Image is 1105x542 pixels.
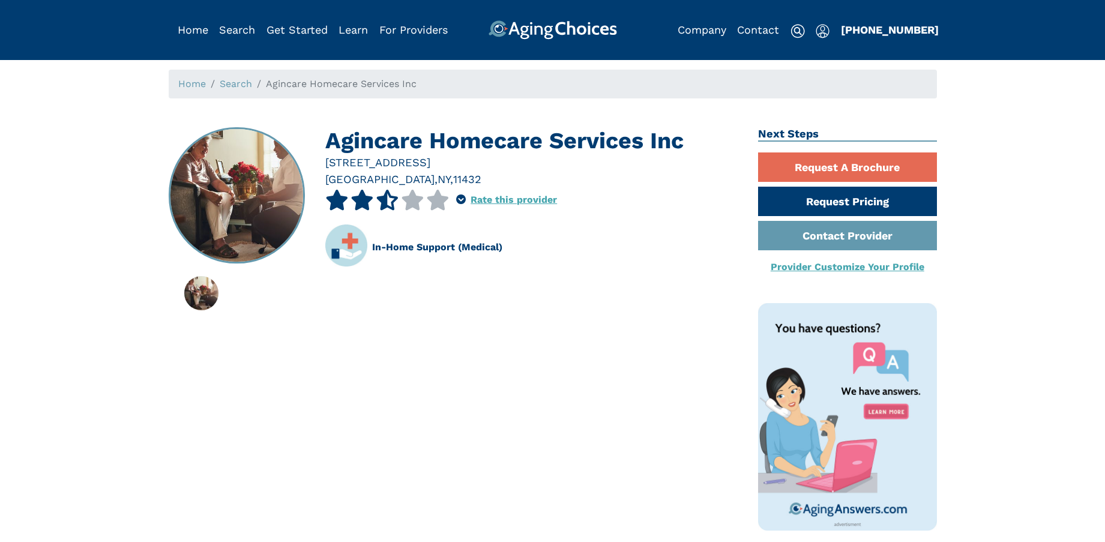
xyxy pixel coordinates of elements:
[758,187,937,216] a: Request Pricing
[325,127,740,154] h1: Agincare Homecare Services Inc
[758,221,937,250] a: Contact Provider
[678,23,726,36] a: Company
[737,23,779,36] a: Contact
[178,23,208,36] a: Home
[184,276,218,310] img: Agincare Homecare Services Inc
[220,78,252,89] a: Search
[758,303,937,531] img: You have questions? We have answers. AgingAnswers.
[456,190,466,210] div: Popover trigger
[169,70,937,98] nav: breadcrumb
[325,173,435,185] span: [GEOGRAPHIC_DATA]
[771,261,924,273] a: Provider Customize Your Profile
[816,20,830,40] div: Popover trigger
[266,23,328,36] a: Get Started
[372,240,502,254] div: In-Home Support (Medical)
[178,78,206,89] a: Home
[379,23,448,36] a: For Providers
[438,173,450,185] span: NY
[790,24,805,38] img: search-icon.svg
[325,154,740,170] div: [STREET_ADDRESS]
[841,23,939,36] a: [PHONE_NUMBER]
[816,24,830,38] img: user-icon.svg
[266,78,417,89] span: Agincare Homecare Services Inc
[450,173,453,185] span: ,
[471,194,557,205] a: Rate this provider
[758,152,937,182] a: Request A Brochure
[219,23,255,36] a: Search
[453,171,481,187] div: 11432
[435,173,438,185] span: ,
[169,128,304,263] img: Agincare Homecare Services Inc
[488,20,616,40] img: AgingChoices
[758,127,937,142] h2: Next Steps
[219,20,255,40] div: Popover trigger
[339,23,368,36] a: Learn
